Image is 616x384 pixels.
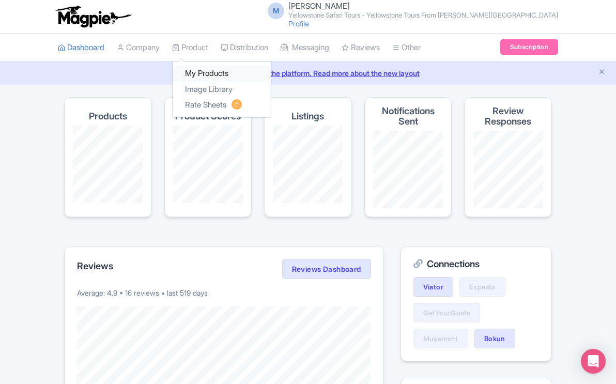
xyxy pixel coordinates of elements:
[173,66,271,82] a: My Products
[342,34,380,62] a: Reviews
[473,106,543,127] h4: Review Responses
[173,97,271,113] a: Rate Sheets
[58,34,104,62] a: Dashboard
[117,34,160,62] a: Company
[459,277,505,297] a: Expedia
[413,329,468,348] a: Musement
[373,106,443,127] h4: Notifications Sent
[173,82,271,98] a: Image Library
[288,12,558,19] small: Yellowstone Safari Tours - Yellowstone Tours From [PERSON_NAME][GEOGRAPHIC_DATA]
[175,111,241,121] h4: Product Scores
[221,34,268,62] a: Distribution
[392,34,421,62] a: Other
[172,34,208,62] a: Product
[77,261,113,271] h2: Reviews
[413,277,453,297] a: Viator
[89,111,127,121] h4: Products
[261,2,558,19] a: M [PERSON_NAME] Yellowstone Safari Tours - Yellowstone Tours From [PERSON_NAME][GEOGRAPHIC_DATA]
[268,3,284,19] span: M
[474,329,515,348] a: Bokun
[281,34,329,62] a: Messaging
[413,303,481,322] a: GetYourGuide
[282,259,371,280] a: Reviews Dashboard
[53,5,133,28] img: logo-ab69f6fb50320c5b225c76a69d11143b.png
[77,287,371,298] p: Average: 4.9 • 16 reviews • last 519 days
[500,39,558,55] a: Subscription
[288,1,350,11] span: [PERSON_NAME]
[598,67,606,79] button: Close announcement
[413,259,539,269] h2: Connections
[288,19,309,28] a: Profile
[581,349,606,374] div: Open Intercom Messenger
[6,68,610,79] a: We made some updates to the platform. Read more about the new layout
[291,111,324,121] h4: Listings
